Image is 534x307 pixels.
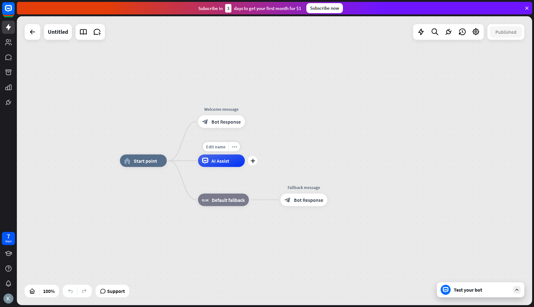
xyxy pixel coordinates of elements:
div: 100% [41,286,57,296]
span: Bot Response [211,119,241,125]
div: Subscribe in days to get your first month for $1 [198,4,301,13]
div: Fallback message [276,184,332,191]
div: Welcome message [193,106,250,112]
a: 7 days [2,232,15,245]
div: Subscribe now [306,3,343,13]
span: Bot Response [294,197,323,203]
span: Support [107,286,125,296]
div: 7 [7,233,10,239]
i: home_2 [124,158,131,164]
i: plus [250,159,255,163]
div: 3 [225,4,231,13]
i: block_fallback [202,197,209,203]
span: AI Assist [211,158,229,164]
i: block_bot_response [284,197,291,203]
button: Published [490,26,522,38]
button: Open LiveChat chat widget [5,3,24,21]
span: Edit name [206,144,225,150]
div: Test your bot [454,287,510,293]
i: block_bot_response [202,119,208,125]
div: Untitled [48,24,68,40]
span: Start point [134,158,157,164]
div: days [5,239,12,243]
i: more_horiz [232,144,237,149]
span: Default fallback [212,197,245,203]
